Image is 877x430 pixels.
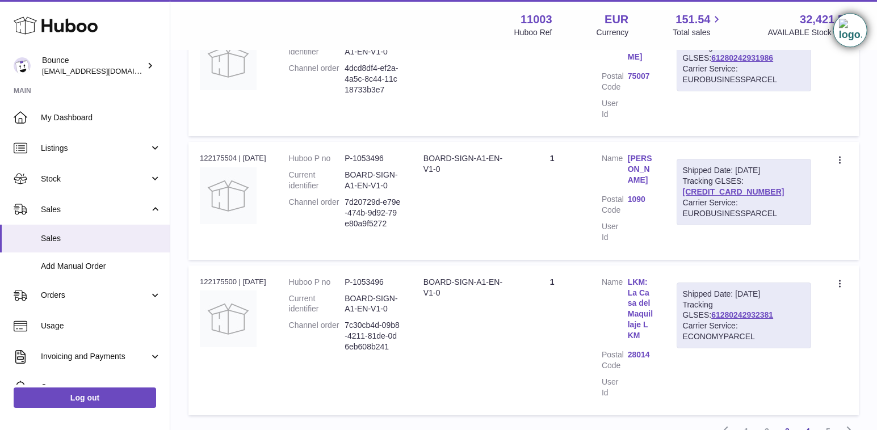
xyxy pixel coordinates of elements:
[683,289,805,300] div: Shipped Date: [DATE]
[41,382,161,393] span: Cases
[605,12,628,27] strong: EUR
[41,204,149,215] span: Sales
[289,197,345,229] dt: Channel order
[683,197,805,219] div: Carrier Service: EUROBUSINESSPARCEL
[423,153,503,175] div: BOARD-SIGN-A1-EN-V1-0
[673,12,723,38] a: 151.54 Total sales
[602,221,628,243] dt: User Id
[683,187,784,196] a: [CREDIT_CARD_NUMBER]
[683,321,805,342] div: Carrier Service: ECONOMYPARCEL
[628,194,654,205] a: 1090
[683,165,805,176] div: Shipped Date: [DATE]
[839,19,862,41] img: Timeline extension
[602,377,628,398] dt: User Id
[602,349,628,371] dt: Postal Code
[41,321,161,331] span: Usage
[602,71,628,92] dt: Postal Code
[289,153,345,164] dt: Huboo P no
[200,33,257,90] img: no-photo.jpg
[800,12,850,27] span: 32,421.50
[345,63,401,95] dd: 4dcd8df4-ef2a-4a5c-8c44-11c18733b3e7
[289,293,345,315] dt: Current identifier
[345,320,401,352] dd: 7c30cb4d-09b8-4211-81de-0d6eb608b241
[41,261,161,272] span: Add Manual Order
[200,167,257,224] img: no-photo.jpg
[41,290,149,301] span: Orders
[514,8,590,136] td: 1
[200,277,266,287] div: 122175500 | [DATE]
[675,12,710,27] span: 151.54
[14,57,31,74] img: collateral@usebounce.com
[345,293,401,315] dd: BOARD-SIGN-A1-EN-V1-0
[683,64,805,85] div: Carrier Service: EUROBUSINESSPARCEL
[602,277,628,344] dt: Name
[602,98,628,120] dt: User Id
[514,265,590,415] td: 1
[602,153,628,188] dt: Name
[42,55,144,77] div: Bounce
[200,153,266,163] div: 122175504 | [DATE]
[423,277,503,298] div: BOARD-SIGN-A1-EN-V1-0
[514,27,552,38] div: Huboo Ref
[711,53,773,62] a: 61280242931986
[345,170,401,191] dd: BOARD-SIGN-A1-EN-V1-0
[14,387,156,408] a: Log out
[628,349,654,360] a: 28014
[711,310,773,319] a: 61280242932381
[767,27,863,38] span: AVAILABLE Stock Total
[289,63,345,95] dt: Channel order
[597,27,629,38] div: Currency
[41,233,161,244] span: Sales
[41,351,149,362] span: Invoicing and Payments
[673,27,723,38] span: Total sales
[289,320,345,352] dt: Channel order
[677,159,811,225] div: Tracking GLSES:
[514,142,590,259] td: 1
[628,277,654,341] a: LKM: La Casa del Maquillaje LKM
[289,277,345,288] dt: Huboo P no
[41,174,149,184] span: Stock
[602,194,628,216] dt: Postal Code
[200,290,257,347] img: no-photo.jpg
[345,153,401,164] dd: P-1053496
[345,197,401,229] dd: 7d20729d-e79e-474b-9d92-79e80a9f5272
[41,112,161,123] span: My Dashboard
[628,71,654,82] a: 75007
[628,153,654,186] a: [PERSON_NAME]
[289,170,345,191] dt: Current identifier
[677,283,811,348] div: Tracking GLSES:
[41,143,149,154] span: Listings
[345,277,401,288] dd: P-1053496
[521,12,552,27] strong: 11003
[677,25,811,91] div: Tracking GLSES:
[42,66,167,75] span: [EMAIL_ADDRESS][DOMAIN_NAME]
[767,12,863,38] a: 32,421.50 AVAILABLE Stock Total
